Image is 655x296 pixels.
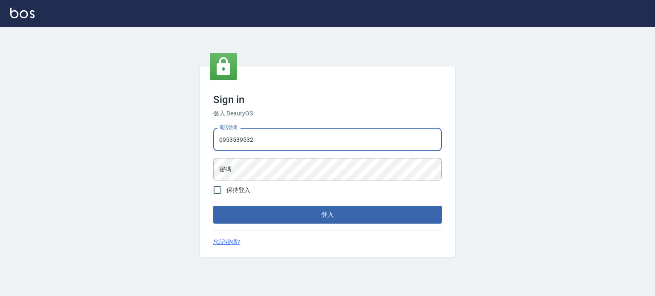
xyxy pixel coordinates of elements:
h6: 登入 BeautyOS [213,109,442,118]
span: 保持登入 [226,186,250,195]
h3: Sign in [213,94,442,106]
label: 電話號碼 [219,124,237,131]
a: 忘記密碼? [213,238,240,247]
button: 登入 [213,206,442,224]
img: Logo [10,8,35,18]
